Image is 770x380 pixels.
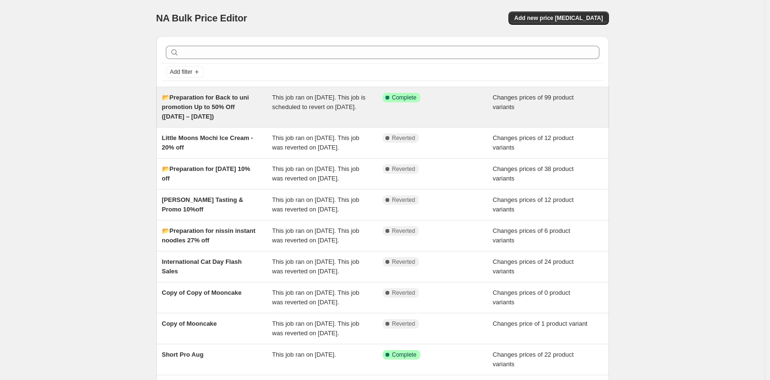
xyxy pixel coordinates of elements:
span: NA Bulk Price Editor [156,13,247,23]
span: Changes prices of 6 product variants [493,227,570,244]
span: Reverted [392,165,415,173]
span: Little Moons Mochi Ice Cream - 20% off [162,134,253,151]
span: Reverted [392,134,415,142]
span: Reverted [392,196,415,204]
span: This job ran on [DATE]. This job was reverted on [DATE]. [272,196,359,213]
span: Changes prices of 0 product variants [493,289,570,306]
span: 📂Preparation for [DATE] 10% off [162,165,251,182]
span: Reverted [392,227,415,235]
span: Reverted [392,320,415,328]
span: Complete [392,351,416,359]
span: This job ran on [DATE]. This job was reverted on [DATE]. [272,165,359,182]
span: Complete [392,94,416,101]
span: This job ran on [DATE]. [272,351,336,358]
span: Reverted [392,289,415,297]
span: Changes prices of 12 product variants [493,196,574,213]
span: Changes price of 1 product variant [493,320,588,327]
span: Changes prices of 24 product variants [493,258,574,275]
span: Add filter [170,68,192,76]
span: This job ran on [DATE]. This job was reverted on [DATE]. [272,227,359,244]
span: This job ran on [DATE]. This job is scheduled to revert on [DATE]. [272,94,365,110]
button: Add filter [166,66,204,78]
span: [PERSON_NAME] Tasting & Promo 10%off [162,196,243,213]
span: 📂Preparation for Back to uni promotion Up to 50% Off ([DATE] – [DATE]) [162,94,249,120]
span: Copy of Mooncake [162,320,217,327]
span: Copy of Copy of Mooncake [162,289,242,296]
span: Changes prices of 22 product variants [493,351,574,368]
span: This job ran on [DATE]. This job was reverted on [DATE]. [272,134,359,151]
span: Reverted [392,258,415,266]
span: This job ran on [DATE]. This job was reverted on [DATE]. [272,320,359,337]
span: Short Pro Aug [162,351,204,358]
span: Changes prices of 12 product variants [493,134,574,151]
span: Add new price [MEDICAL_DATA] [514,14,603,22]
button: Add new price [MEDICAL_DATA] [508,11,608,25]
span: International Cat Day Flash Sales [162,258,242,275]
span: This job ran on [DATE]. This job was reverted on [DATE]. [272,289,359,306]
span: 📂Preparation for nissin instant noodles 27% off [162,227,256,244]
span: Changes prices of 99 product variants [493,94,574,110]
span: This job ran on [DATE]. This job was reverted on [DATE]. [272,258,359,275]
span: Changes prices of 38 product variants [493,165,574,182]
